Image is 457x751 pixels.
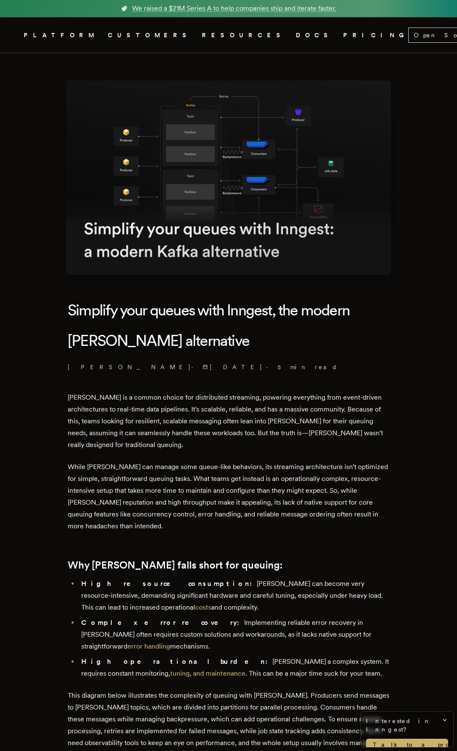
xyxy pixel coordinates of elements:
[66,80,391,275] img: Featured image for Simplify your queues with Inngest, the modern Kafka alternative blog post
[366,717,448,734] span: Interested in Inngest?
[132,3,336,14] span: We raised a $21M Series A to help companies ship and iterate faster.
[68,392,389,451] p: [PERSON_NAME] is a common choice for distributed streaming, powering everything from event-driven...
[203,363,263,371] span: [DATE]
[366,739,448,751] a: Talk to a product expert
[24,30,98,41] button: PLATFORM
[81,657,273,665] strong: High operational burden:
[79,578,389,613] li: [PERSON_NAME] can become very resource-intensive, demanding significant hardware and careful tuni...
[79,617,389,652] li: Implementing reliable error recovery in [PERSON_NAME] often requires custom solutions and workaro...
[343,30,408,41] a: PRICING
[278,363,338,371] span: 5 min read
[296,30,333,41] a: DOCS
[68,295,389,356] h1: Simplify your queues with Inngest, the modern [PERSON_NAME] alternative
[79,656,389,679] li: [PERSON_NAME] a complex system. It requires constant monitoring, . This can be a major time suck ...
[68,363,389,371] p: [PERSON_NAME] · ·
[81,618,244,627] strong: Complex error recovery:
[202,30,286,41] button: RESOURCES
[68,461,389,532] p: While [PERSON_NAME] can manage some queue-like behaviors, its streaming architecture isn't optimi...
[108,30,192,41] a: CUSTOMERS
[127,642,170,650] a: error handling
[68,559,389,571] h2: Why [PERSON_NAME] falls short for queuing:
[195,603,211,611] a: costs
[170,669,245,677] a: tuning, and maintenance
[81,580,257,588] strong: High resource consumption:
